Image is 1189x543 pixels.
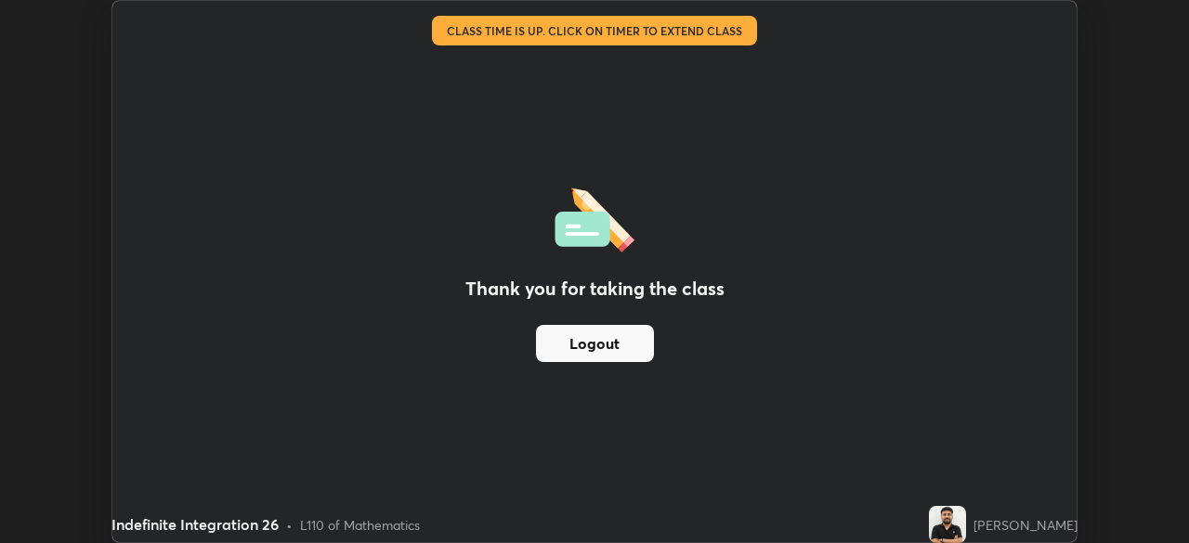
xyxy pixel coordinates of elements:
button: Logout [536,325,654,362]
div: • [286,515,293,535]
img: offlineFeedback.1438e8b3.svg [555,182,634,252]
h2: Thank you for taking the class [465,275,725,303]
div: L110 of Mathematics [300,515,420,535]
div: Indefinite Integration 26 [111,513,279,536]
img: a9ba632262ef428287db51fe8869eec0.jpg [929,506,966,543]
div: [PERSON_NAME] [973,515,1078,535]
